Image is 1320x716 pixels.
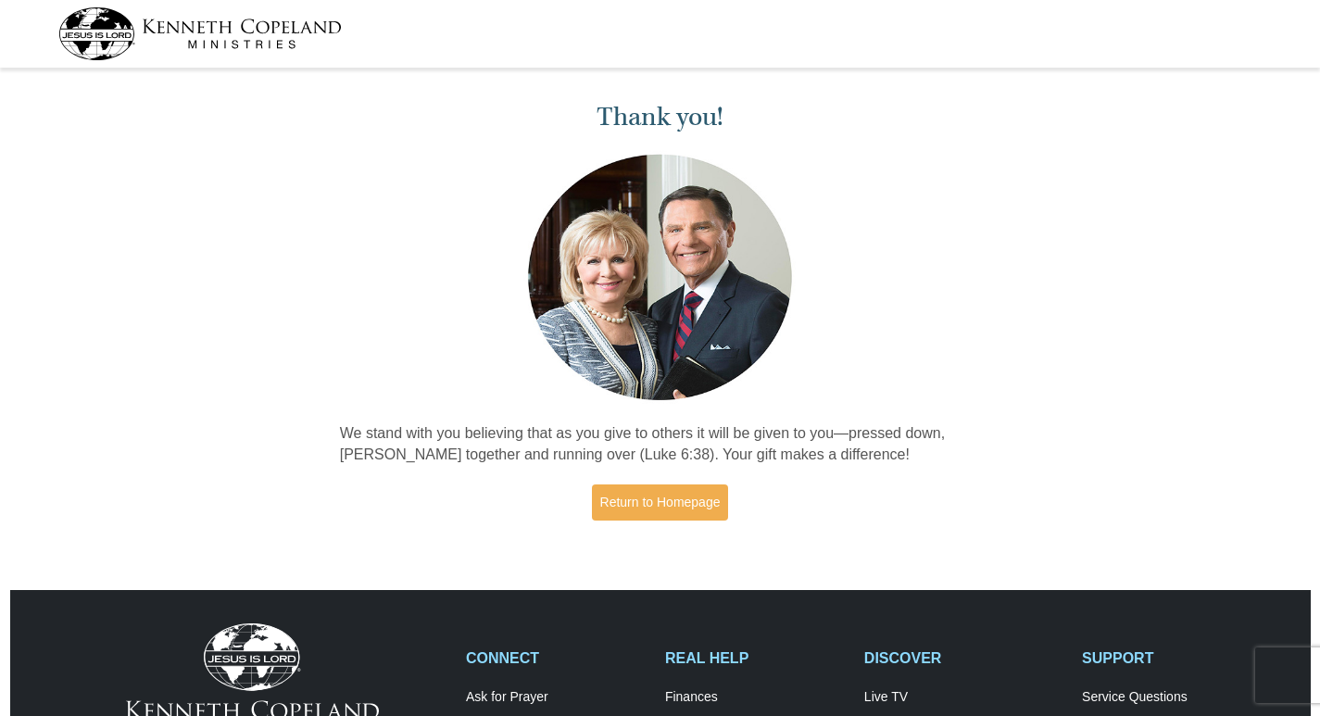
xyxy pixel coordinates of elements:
p: We stand with you believing that as you give to others it will be given to you—pressed down, [PER... [340,423,981,466]
img: Kenneth and Gloria [523,150,797,405]
img: kcm-header-logo.svg [58,7,342,60]
h2: CONNECT [466,649,646,667]
a: Return to Homepage [592,484,729,521]
h2: DISCOVER [864,649,1062,667]
a: Live TV [864,689,1062,706]
a: Service Questions [1082,689,1262,706]
a: Finances [665,689,845,706]
a: Ask for Prayer [466,689,646,706]
h1: Thank you! [340,102,981,132]
h2: SUPPORT [1082,649,1262,667]
h2: REAL HELP [665,649,845,667]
